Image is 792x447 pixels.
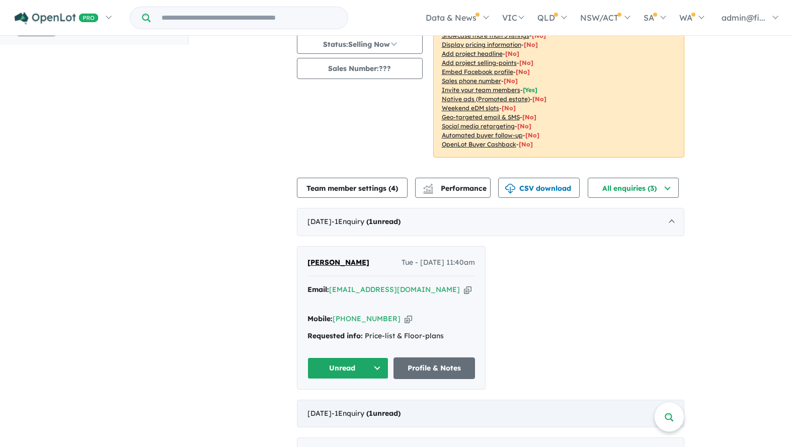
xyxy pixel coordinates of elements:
u: Native ads (Promoted estate) [442,95,530,103]
span: [ No ] [532,32,546,39]
span: [ No ] [504,77,518,85]
span: [No] [502,104,516,112]
span: [ No ] [516,68,530,76]
span: 4 [391,184,395,193]
button: CSV download [498,178,580,198]
u: Geo-targeted email & SMS [442,113,520,121]
u: OpenLot Buyer Cashback [442,140,516,148]
a: Profile & Notes [393,357,475,379]
span: 1 [369,409,373,418]
span: [No] [519,140,533,148]
span: - 1 Enquir y [332,409,401,418]
button: Unread [307,357,389,379]
u: Add project selling-points [442,59,517,66]
button: Team member settings (4) [297,178,408,198]
strong: Mobile: [307,314,333,323]
u: Add project headline [442,50,503,57]
button: All enquiries (3) [588,178,679,198]
span: [ No ] [524,41,538,48]
span: Performance [425,184,487,193]
img: download icon [505,184,515,194]
div: Price-list & Floor-plans [307,330,475,342]
button: Copy [405,314,412,324]
u: Embed Facebook profile [442,68,513,76]
a: [EMAIL_ADDRESS][DOMAIN_NAME] [329,285,460,294]
span: [ Yes ] [523,86,537,94]
u: Sales phone number [442,77,501,85]
span: admin@fi... [722,13,765,23]
span: [PERSON_NAME] [307,258,369,267]
img: line-chart.svg [423,184,432,189]
img: Openlot PRO Logo White [15,12,99,25]
strong: ( unread) [366,217,401,226]
span: [No] [532,95,546,103]
span: [No] [525,131,539,139]
span: [ No ] [505,50,519,57]
div: [DATE] [297,208,684,236]
span: - 1 Enquir y [332,217,401,226]
span: [No] [517,122,531,130]
u: Social media retargeting [442,122,515,130]
u: Weekend eDM slots [442,104,499,112]
strong: Email: [307,285,329,294]
button: Sales Number:??? [297,58,423,79]
u: Invite your team members [442,86,520,94]
u: Automated buyer follow-up [442,131,523,139]
strong: ( unread) [366,409,401,418]
u: Display pricing information [442,41,521,48]
div: [DATE] [297,400,684,428]
button: Copy [464,284,471,295]
img: bar-chart.svg [423,187,433,193]
a: [PHONE_NUMBER] [333,314,401,323]
span: [No] [522,113,536,121]
input: Try estate name, suburb, builder or developer [152,7,346,29]
span: Tue - [DATE] 11:40am [402,257,475,269]
span: 1 [369,217,373,226]
a: [PERSON_NAME] [307,257,369,269]
strong: Requested info: [307,331,363,340]
button: Performance [415,178,491,198]
span: [ No ] [519,59,533,66]
u: Showcase more than 3 listings [442,32,529,39]
button: Status:Selling Now [297,34,423,54]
